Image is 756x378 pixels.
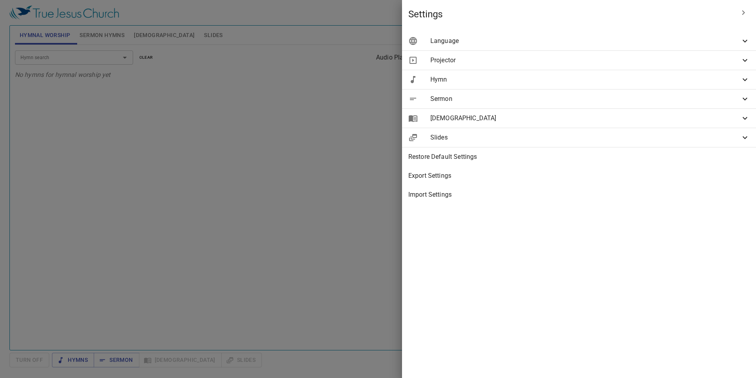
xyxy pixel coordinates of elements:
div: Restore Default Settings [402,147,756,166]
div: Slides [402,128,756,147]
div: Import Settings [402,185,756,204]
div: Export Settings [402,166,756,185]
span: Sermon [430,94,740,104]
div: Sermon [402,89,756,108]
div: Hymn [402,70,756,89]
div: Language [402,32,756,50]
span: Restore Default Settings [408,152,750,162]
span: Language [430,36,740,46]
span: [DEMOGRAPHIC_DATA] [430,114,740,123]
div: [DEMOGRAPHIC_DATA] [402,109,756,128]
span: Export Settings [408,171,750,181]
div: Projector [402,51,756,70]
span: Projector [430,56,740,65]
span: Hymn [430,75,740,84]
span: Slides [430,133,740,142]
div: Facing Rumors [80,42,159,56]
span: Import Settings [408,190,750,199]
span: Settings [408,8,734,20]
